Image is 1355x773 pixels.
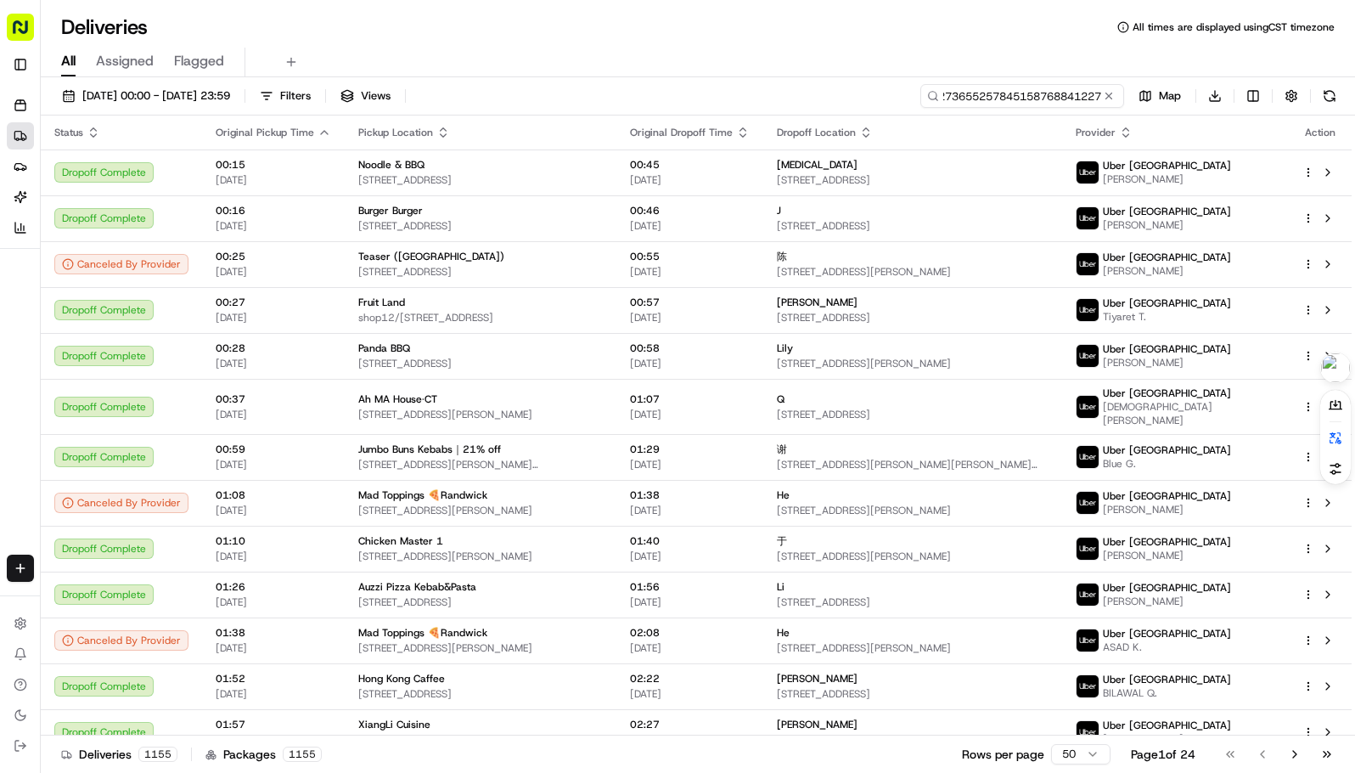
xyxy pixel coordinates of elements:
span: [STREET_ADDRESS][PERSON_NAME] [777,504,1049,517]
span: 01:56 [630,580,750,594]
div: 1155 [138,747,177,762]
img: Asif Zaman Khan [17,247,44,274]
button: Canceled By Provider [54,493,188,513]
span: [DATE] [216,504,331,517]
span: 01:57 [216,718,331,731]
span: Uber [GEOGRAPHIC_DATA] [1103,673,1231,686]
img: uber-new-logo.jpeg [1077,538,1099,560]
span: [DATE] 00:00 - [DATE] 23:59 [82,88,230,104]
button: Map [1131,84,1189,108]
span: Uber [GEOGRAPHIC_DATA] [1103,443,1231,457]
span: Uber [GEOGRAPHIC_DATA] [1103,342,1231,356]
span: Uber [GEOGRAPHIC_DATA] [1103,296,1231,310]
span: 陈 [777,250,787,263]
button: See all [263,217,309,238]
span: [STREET_ADDRESS][PERSON_NAME] [777,265,1049,279]
span: Uber [GEOGRAPHIC_DATA] [1103,159,1231,172]
span: 00:58 [630,341,750,355]
span: Blue G. [1103,457,1231,471]
img: uber-new-logo.jpeg [1077,492,1099,514]
span: 00:59 [216,443,331,456]
span: XiangLi Cuisine [358,718,430,731]
span: [DATE] [216,173,331,187]
span: [DATE] [630,641,750,655]
span: Panda BBQ [358,341,410,355]
span: J [777,204,781,217]
span: Filters [280,88,311,104]
span: 01:08 [216,488,331,502]
span: [STREET_ADDRESS] [358,595,603,609]
span: [DATE] [216,733,331,747]
img: uber-new-logo.jpeg [1077,629,1099,652]
span: [PERSON_NAME] [1103,356,1231,370]
span: [DATE] [630,733,750,747]
span: [DATE] [216,219,331,233]
button: [DATE] 00:00 - [DATE] 23:59 [54,84,238,108]
span: [STREET_ADDRESS] [777,733,1049,747]
img: uber-new-logo.jpeg [1077,161,1099,183]
span: Mad Toppings 🍕Randwick [358,488,487,502]
span: 00:45 [630,158,750,172]
img: uber-new-logo.jpeg [1077,446,1099,468]
span: [DATE] [630,265,750,279]
span: Lily [777,341,793,355]
span: Pylon [169,421,205,434]
span: [DATE] [216,550,331,563]
span: 00:27 [216,296,331,309]
span: [DATE] [216,408,331,421]
img: uber-new-logo.jpeg [1077,721,1099,743]
span: [STREET_ADDRESS] [777,311,1049,324]
span: [DATE] [216,641,331,655]
span: All times are displayed using CST timezone [1133,20,1335,34]
button: Refresh [1318,84,1341,108]
div: Deliveries [61,746,177,763]
span: [STREET_ADDRESS] [777,173,1049,187]
span: [DATE] [630,408,750,421]
span: Provider [1076,126,1116,139]
span: [DATE] [216,265,331,279]
div: 1155 [283,747,322,762]
span: 00:46 [630,204,750,217]
span: 00:16 [216,204,331,217]
p: Rows per page [962,746,1044,763]
img: uber-new-logo.jpeg [1077,253,1099,275]
span: 00:37 [216,392,331,406]
span: [STREET_ADDRESS][PERSON_NAME] [777,641,1049,655]
span: Uber [GEOGRAPHIC_DATA] [1103,719,1231,732]
span: Ah MA House·CT [358,392,437,406]
img: uber-new-logo.jpeg [1077,207,1099,229]
span: Uber [GEOGRAPHIC_DATA] [1103,627,1231,640]
span: [STREET_ADDRESS][PERSON_NAME][PERSON_NAME] [358,458,603,471]
span: [STREET_ADDRESS] [777,687,1049,701]
span: 01:10 [216,534,331,548]
span: ASAD K. [1103,640,1231,654]
span: 00:55 [630,250,750,263]
span: [DATE] [216,311,331,324]
span: Uber [GEOGRAPHIC_DATA] [1103,205,1231,218]
div: Canceled By Provider [54,254,188,274]
span: 00:57 [630,296,750,309]
div: Packages [205,746,322,763]
span: Uber [GEOGRAPHIC_DATA] [1103,251,1231,264]
span: 01:07 [630,392,750,406]
span: 00:15 [216,158,331,172]
a: 📗Knowledge Base [10,373,137,403]
span: [STREET_ADDRESS][PERSON_NAME] [358,408,603,421]
span: Uber [GEOGRAPHIC_DATA] [1103,489,1231,503]
span: He [777,626,790,640]
span: 02:27 [630,718,750,731]
span: All [61,51,76,71]
span: Assigned [96,51,154,71]
span: [PERSON_NAME] [PERSON_NAME] [53,309,225,323]
input: Type to search [920,84,1124,108]
span: [STREET_ADDRESS] [358,219,603,233]
span: Fruit Land [358,296,405,309]
span: [STREET_ADDRESS] [777,219,1049,233]
span: [STREET_ADDRESS] [777,408,1049,421]
img: 1736555255976-a54dd68f-1ca7-489b-9aae-adbdc363a1c4 [34,264,48,278]
img: 1736555255976-a54dd68f-1ca7-489b-9aae-adbdc363a1c4 [34,310,48,324]
span: [DATE] [630,173,750,187]
span: [PERSON_NAME] [1103,549,1231,562]
button: Start new chat [289,167,309,188]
